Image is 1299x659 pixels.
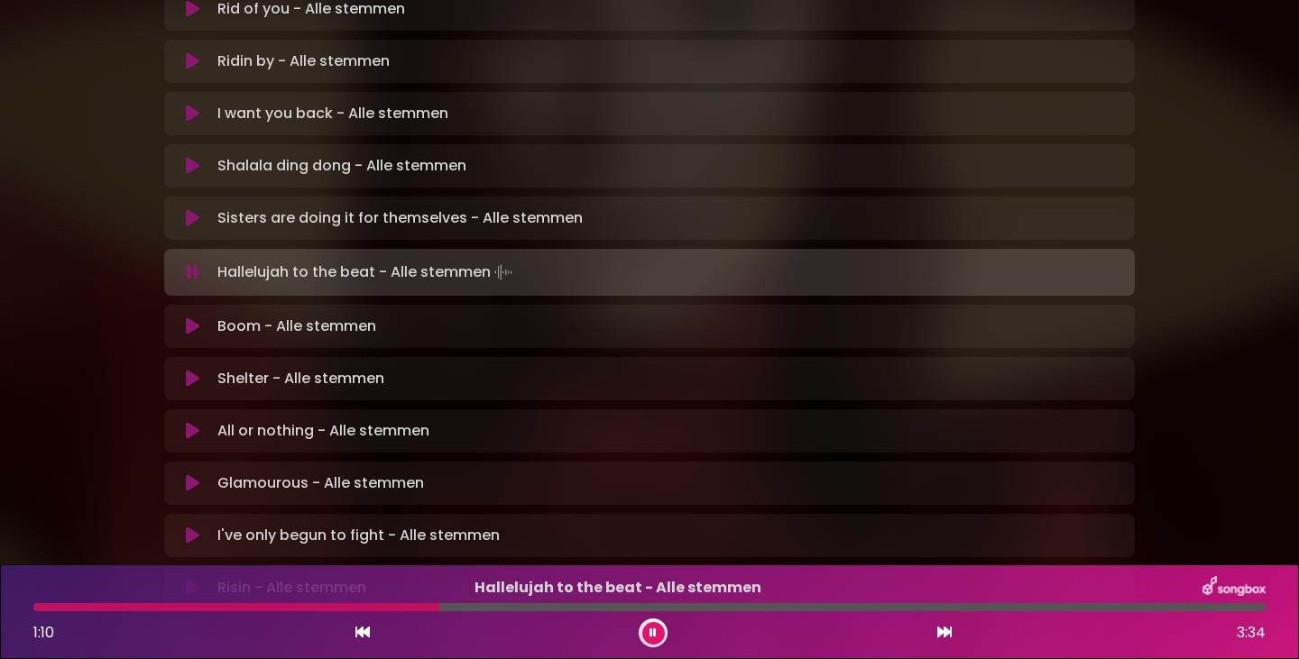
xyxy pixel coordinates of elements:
[491,260,516,285] img: waveform4.gif
[217,368,1124,389] p: Shelter - Alle stemmen
[217,155,1124,177] p: Shalala ding dong - Alle stemmen
[217,50,1124,72] p: Ridin by - Alle stemmen
[217,472,1124,494] p: Glamourous - Alle stemmen
[1202,576,1266,600] img: songbox-logo-white.png
[33,577,1202,599] p: Hallelujah to the beat - Alle stemmen
[217,207,1124,229] p: Sisters are doing it for themselves - Alle stemmen
[217,316,1124,337] p: Boom - Alle stemmen
[1237,622,1266,644] span: 3:34
[33,622,54,643] span: 1:10
[217,525,1124,546] p: I've only begun to fight - Alle stemmen
[217,420,1124,442] p: All or nothing - Alle stemmen
[217,103,1124,124] p: I want you back - Alle stemmen
[217,260,1124,285] p: Hallelujah to the beat - Alle stemmen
